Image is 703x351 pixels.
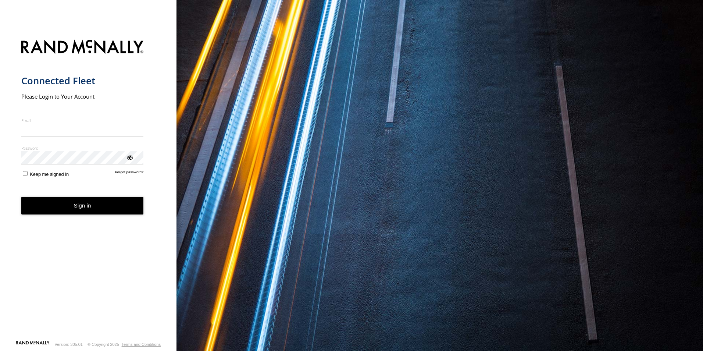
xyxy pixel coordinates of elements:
[115,170,144,177] a: Forgot password?
[21,118,144,123] label: Email
[23,171,28,176] input: Keep me signed in
[21,197,144,215] button: Sign in
[30,171,69,177] span: Keep me signed in
[88,342,161,347] div: © Copyright 2025 -
[122,342,161,347] a: Terms and Conditions
[21,93,144,100] h2: Please Login to Your Account
[126,153,133,161] div: ViewPassword
[16,341,50,348] a: Visit our Website
[21,75,144,87] h1: Connected Fleet
[21,38,144,57] img: Rand McNally
[21,35,156,340] form: main
[21,145,144,151] label: Password
[55,342,83,347] div: Version: 305.01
